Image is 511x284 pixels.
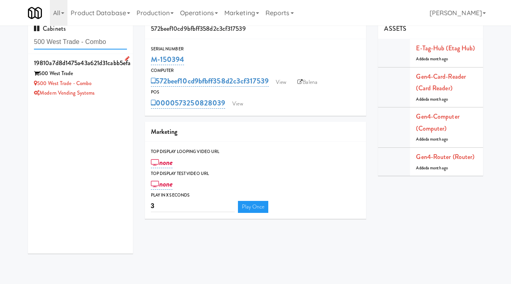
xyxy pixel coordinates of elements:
span: ASSETS [384,24,406,33]
a: E-tag-hub (Etag Hub) [416,44,475,53]
span: a month ago [427,56,448,62]
a: none [151,179,173,190]
span: Cabinets [34,24,66,33]
span: a month ago [427,96,448,102]
a: Gen4-computer (Computer) [416,112,459,133]
span: Added [416,56,448,62]
a: Modern Vending Systems [34,89,95,97]
div: Top Display Test Video Url [151,170,360,178]
a: M-150394 [151,54,184,65]
a: Gen4-card-reader (Card Reader) [416,72,466,93]
div: Serial Number [151,45,360,53]
div: 500 West Trade [34,69,127,79]
a: Gen4-router (Router) [416,152,474,161]
div: POS [151,88,360,96]
a: View [228,98,247,110]
li: 19810a7d8d1475a43a621d31cabb5efa500 West Trade 500 West Trade - ComboModern Vending Systems [28,54,133,101]
span: a month ago [427,165,448,171]
a: Play Once [238,201,269,213]
div: 19810a7d8d1475a43a621d31cabb5efa [34,57,127,69]
input: Search cabinets [34,35,127,50]
img: Micromart [28,6,42,20]
a: 572beef10cd9bfbff358d2c3cf317539 [151,75,269,87]
div: Top Display Looping Video Url [151,148,360,156]
a: 0000573250828039 [151,97,226,109]
span: Added [416,96,448,102]
div: 572beef10cd9bfbff358d2c3cf317539 [145,19,366,39]
span: Marketing [151,127,178,136]
a: Balena [293,76,321,88]
a: View [272,76,290,88]
span: Added [416,165,448,171]
a: 500 West Trade - Combo [34,79,91,87]
div: Play in X seconds [151,191,360,199]
span: Added [416,136,448,142]
a: none [151,157,173,168]
span: a month ago [427,136,448,142]
div: Computer [151,67,360,75]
